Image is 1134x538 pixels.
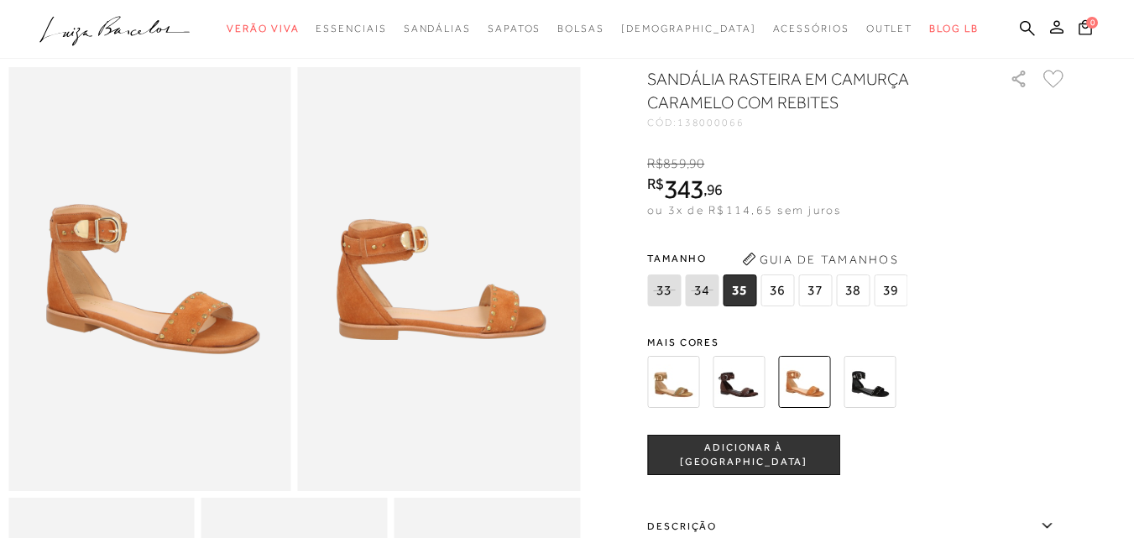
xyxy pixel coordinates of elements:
[1086,17,1098,29] span: 0
[663,156,686,171] span: 859
[874,274,907,306] span: 39
[488,23,541,34] span: Sapatos
[703,182,723,197] i: ,
[664,174,703,204] span: 343
[227,23,299,34] span: Verão Viva
[647,118,983,128] div: CÓD:
[836,274,870,306] span: 38
[778,356,830,408] img: SANDÁLIA RASTEIRA EM CAMURÇA CARAMELO COM REBITES
[621,13,756,44] a: noSubCategoriesText
[621,23,756,34] span: [DEMOGRAPHIC_DATA]
[647,435,840,475] button: ADICIONAR À [GEOGRAPHIC_DATA]
[557,13,604,44] a: noSubCategoriesText
[723,274,756,306] span: 35
[760,274,794,306] span: 36
[647,156,663,171] i: R$
[773,13,849,44] a: noSubCategoriesText
[1074,18,1097,41] button: 0
[707,180,723,198] span: 96
[866,13,913,44] a: noSubCategoriesText
[713,356,765,408] img: SANDÁLIA RASTEIRA EM CAMURÇA CAFÉ COM APLICAÇÃO
[8,67,291,491] img: image
[647,356,699,408] img: SANDÁLIA RASTEIRA EM CAMURÇA BEGE ARGILA COM APLICAÇÃO TURQUESA
[316,13,386,44] a: noSubCategoriesText
[736,246,904,273] button: Guia de Tamanhos
[798,274,832,306] span: 37
[687,156,705,171] i: ,
[316,23,386,34] span: Essenciais
[227,13,299,44] a: noSubCategoriesText
[557,23,604,34] span: Bolsas
[648,441,839,470] span: ADICIONAR À [GEOGRAPHIC_DATA]
[773,23,849,34] span: Acessórios
[647,67,962,114] h1: SANDÁLIA RASTEIRA EM CAMURÇA CARAMELO COM REBITES
[647,203,841,217] span: ou 3x de R$114,65 sem juros
[689,156,704,171] span: 90
[647,246,912,271] span: Tamanho
[685,274,719,306] span: 34
[404,23,471,34] span: Sandálias
[298,67,581,491] img: image
[404,13,471,44] a: noSubCategoriesText
[866,23,913,34] span: Outlet
[647,337,1067,347] span: Mais cores
[844,356,896,408] img: SANDÁLIA RASTEIRA EM CAMURÇA PRETA COM REBITES
[929,23,978,34] span: BLOG LB
[677,117,745,128] span: 138000066
[647,176,664,191] i: R$
[488,13,541,44] a: noSubCategoriesText
[647,274,681,306] span: 33
[929,13,978,44] a: BLOG LB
